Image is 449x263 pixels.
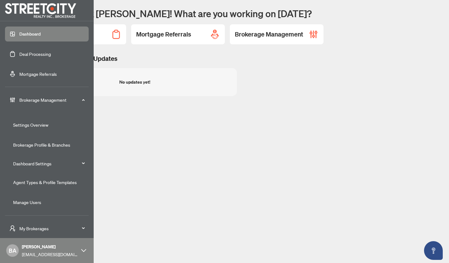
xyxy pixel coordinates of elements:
span: BA [9,246,17,255]
a: Brokerage Profile & Branches [13,142,70,148]
span: My Brokerages [19,225,84,232]
a: Manage Users [13,199,41,205]
span: user-switch [9,225,16,231]
a: Mortgage Referrals [19,71,57,77]
button: Open asap [424,241,443,260]
h2: Mortgage Referrals [136,30,191,39]
a: Dashboard Settings [13,161,52,166]
h1: Welcome back [PERSON_NAME]! What are you working on [DATE]? [32,7,442,19]
a: Settings Overview [13,122,48,128]
div: No updates yet! [119,79,150,85]
span: [EMAIL_ADDRESS][DOMAIN_NAME] [22,251,78,258]
span: [PERSON_NAME] [22,243,78,250]
img: logo [5,3,76,18]
h2: Brokerage Management [235,30,303,39]
a: Agent Types & Profile Templates [13,179,77,185]
span: Brokerage Management [19,96,84,103]
h3: Brokerage & Industry Updates [32,54,442,63]
a: Deal Processing [19,51,51,57]
a: Dashboard [19,31,41,37]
